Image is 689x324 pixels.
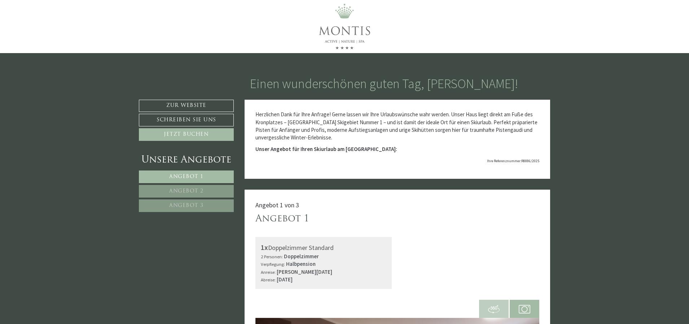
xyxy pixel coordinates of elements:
img: 360-grad.svg [488,303,500,315]
div: Doppelzimmer Standard [261,242,387,253]
small: 2 Personen: [261,254,283,259]
a: Schreiben Sie uns [139,114,234,126]
b: 1x [261,243,268,252]
p: Herzlichen Dank für Ihre Anfrage! Gerne lassen wir Ihre Urlaubswünsche wahr werden. Unser Haus li... [255,111,540,142]
div: Unsere Angebote [139,154,234,167]
h1: Einen wunderschönen guten Tag, [PERSON_NAME]! [250,77,518,91]
span: Ihre Referenznummer:R8886/2025 [487,159,539,163]
span: Angebot 1 von 3 [255,201,299,209]
b: [DATE] [277,276,293,283]
a: Jetzt buchen [139,128,234,141]
span: Angebot 2 [169,189,203,194]
div: Angebot 1 [255,212,309,226]
span: Angebot 1 [169,174,203,180]
span: Angebot 3 [169,203,203,208]
small: Verpflegung: [261,261,285,267]
small: Abreise: [261,277,276,282]
b: Halbpension [286,260,316,267]
b: [PERSON_NAME][DATE] [277,268,332,275]
img: camera.svg [519,303,530,315]
a: Zur Website [139,100,234,112]
strong: Unser Angebot für Ihren Skiurlaub am [GEOGRAPHIC_DATA]: [255,146,397,152]
small: Anreise: [261,269,276,275]
b: Doppelzimmer [284,253,319,260]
